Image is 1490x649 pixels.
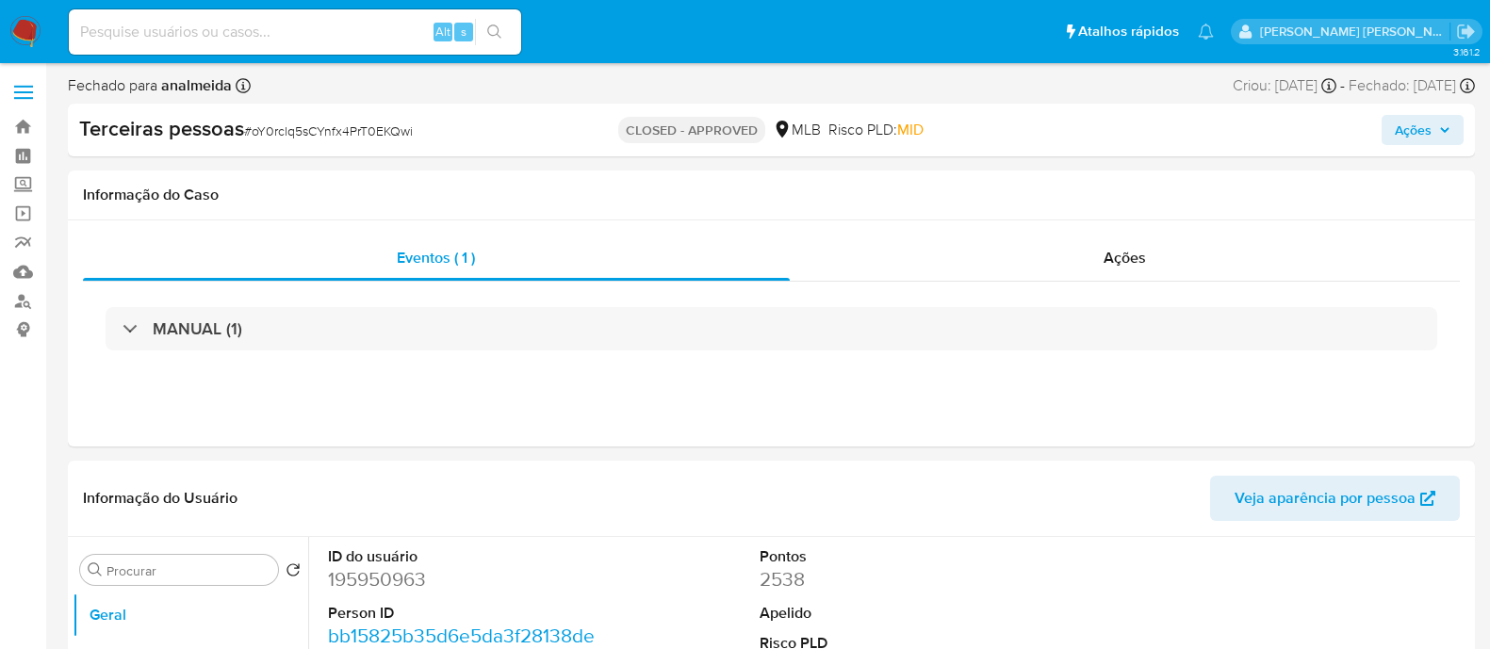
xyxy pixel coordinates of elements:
h1: Informação do Usuário [83,489,237,508]
span: - [1340,75,1345,96]
p: anna.almeida@mercadopago.com.br [1260,23,1450,41]
b: analmeida [157,74,232,96]
button: Veja aparência por pessoa [1210,476,1460,521]
input: Pesquise usuários ou casos... [69,20,521,44]
dt: Pontos [760,546,1029,567]
dd: 2538 [760,566,1029,592]
dd: 195950963 [328,566,598,592]
div: Fechado: [DATE] [1349,75,1475,96]
span: s [461,23,467,41]
h1: Informação do Caso [83,186,1460,204]
dt: Person ID [328,603,598,624]
span: Risco PLD: [828,120,924,140]
div: MANUAL (1) [106,307,1437,350]
a: Sair [1456,22,1476,41]
span: Ações [1395,115,1432,145]
span: Ações [1104,247,1146,268]
div: Criou: [DATE] [1233,75,1336,96]
p: CLOSED - APPROVED [618,117,765,143]
span: Fechado para [68,75,232,96]
span: Veja aparência por pessoa [1235,476,1416,521]
span: Atalhos rápidos [1078,22,1179,41]
h3: MANUAL (1) [153,318,242,339]
b: Terceiras pessoas [79,113,244,143]
span: Alt [435,23,450,41]
span: Eventos ( 1 ) [397,247,475,268]
dt: ID do usuário [328,546,598,567]
dt: Apelido [760,603,1029,624]
button: Ações [1382,115,1464,145]
button: Procurar [88,562,103,577]
div: MLB [773,120,821,140]
span: # oY0rclq5sCYnfx4PrT0EKQwi [244,122,413,140]
button: search-icon [475,19,514,45]
span: MID [897,119,924,140]
a: Notificações [1198,24,1214,40]
button: Retornar ao pedido padrão [286,562,301,583]
button: Geral [73,592,308,638]
input: Procurar [106,562,270,579]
